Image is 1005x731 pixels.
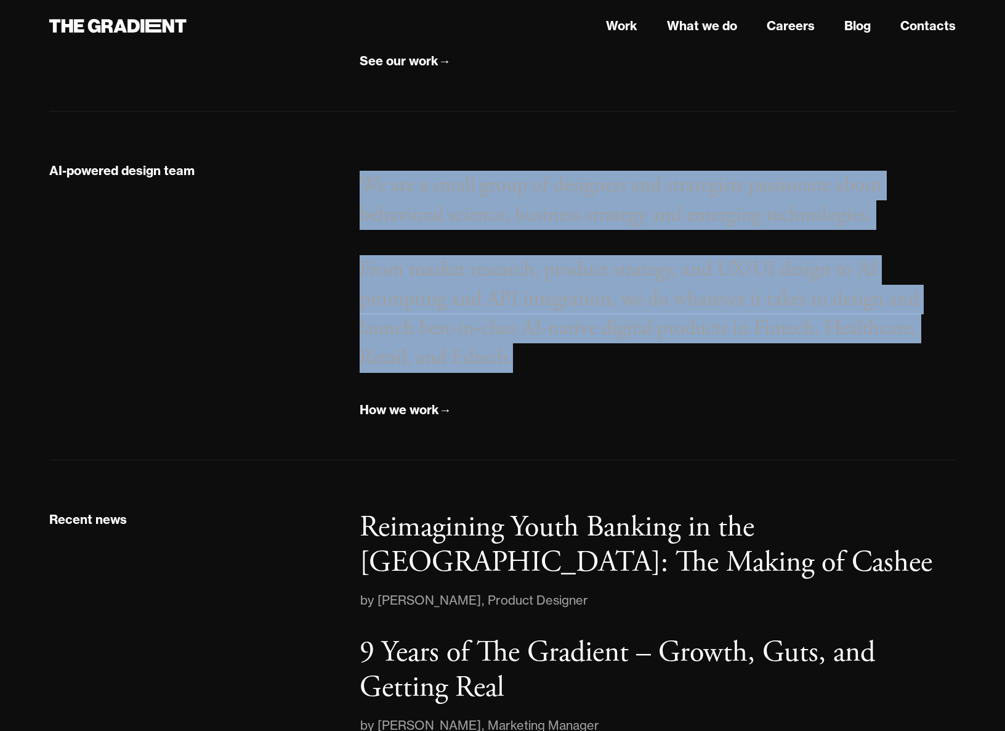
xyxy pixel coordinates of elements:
[360,171,956,229] p: We are a small group of designers and strategists passionate about behavioral science, business s...
[900,17,956,35] a: Contacts
[360,590,377,610] div: by
[360,51,451,71] a: See our work→
[606,17,637,35] a: Work
[360,402,439,418] div: How we work
[844,17,871,35] a: Blog
[360,53,438,69] div: See our work
[438,53,451,69] div: →
[49,512,127,528] div: Recent news
[360,510,956,581] a: Reimagining Youth Banking in the [GEOGRAPHIC_DATA]: The Making of Cashee
[481,590,488,610] div: ,
[488,590,588,610] div: Product Designer
[377,590,481,610] div: [PERSON_NAME]
[767,17,815,35] a: Careers
[360,400,451,420] a: How we work→
[360,508,932,582] p: Reimagining Youth Banking in the [GEOGRAPHIC_DATA]: The Making of Cashee
[667,17,737,35] a: What we do
[360,635,956,706] a: 9 Years of The Gradient – Growth, Guts, and Getting Real
[439,402,451,418] div: →
[360,255,956,372] p: From market research, product strategy, and UX/UI design to AI prompting and API integration, we ...
[49,163,195,179] div: AI-powered design team
[360,634,875,707] p: 9 Years of The Gradient – Growth, Guts, and Getting Real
